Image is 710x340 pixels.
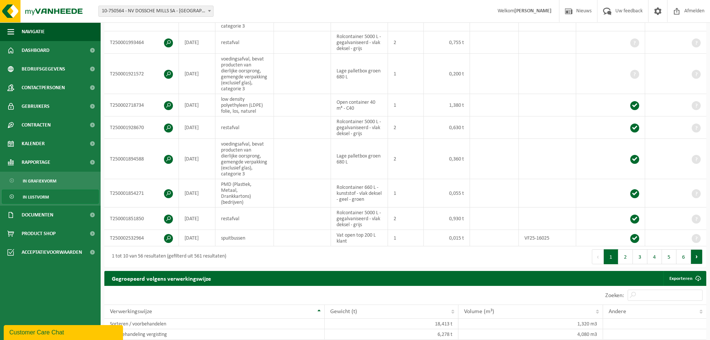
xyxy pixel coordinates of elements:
[325,319,458,329] td: 18,413 t
[215,179,274,208] td: PMD (Plastiek, Metaal, Drankkartons) (bedrijven)
[215,116,274,139] td: restafval
[110,309,152,315] span: Verwerkingswijze
[388,230,424,246] td: 1
[458,319,603,329] td: 1,320 m3
[464,309,494,315] span: Volume (m³)
[592,249,604,264] button: Previous
[388,139,424,179] td: 2
[104,179,179,208] td: T250001854271
[104,271,218,286] h2: Gegroepeerd volgens verwerkingswijze
[104,116,179,139] td: T250001928670
[331,208,388,230] td: Rolcontainer 5000 L - gegalvaniseerd - vlak deksel - grijs
[424,179,470,208] td: 0,055 t
[22,22,45,41] span: Navigatie
[424,139,470,179] td: 0,360 t
[104,31,179,54] td: T250001993464
[388,54,424,94] td: 1
[179,116,215,139] td: [DATE]
[179,208,215,230] td: [DATE]
[691,249,703,264] button: Next
[424,230,470,246] td: 0,015 t
[424,94,470,116] td: 1,380 t
[618,249,633,264] button: 2
[4,324,124,340] iframe: chat widget
[22,206,53,224] span: Documenten
[22,116,51,134] span: Contracten
[424,208,470,230] td: 0,930 t
[179,54,215,94] td: [DATE]
[388,179,424,208] td: 1
[22,134,45,153] span: Kalender
[23,190,49,204] span: In lijstvorm
[604,249,618,264] button: 1
[458,329,603,340] td: 4,080 m3
[104,94,179,116] td: T250002718734
[424,31,470,54] td: 0,755 t
[331,116,388,139] td: Rolcontainer 5000 L - gegalvaniseerd - vlak deksel - grijs
[519,230,576,246] td: VF25-16025
[179,94,215,116] td: [DATE]
[104,139,179,179] td: T250001894588
[388,31,424,54] td: 2
[609,309,626,315] span: Andere
[514,8,552,14] strong: [PERSON_NAME]
[388,208,424,230] td: 2
[22,153,50,172] span: Rapportage
[331,31,388,54] td: Rolcontainer 5000 L - gegalvaniseerd - vlak deksel - grijs
[22,78,65,97] span: Contactpersonen
[104,54,179,94] td: T250001921572
[179,179,215,208] td: [DATE]
[22,243,82,262] span: Acceptatievoorwaarden
[424,54,470,94] td: 0,200 t
[605,293,624,299] label: Zoeken:
[179,31,215,54] td: [DATE]
[330,309,357,315] span: Gewicht (t)
[388,94,424,116] td: 1
[104,230,179,246] td: T250002532964
[325,329,458,340] td: 6,278 t
[108,250,226,263] div: 1 tot 10 van 56 resultaten (gefilterd uit 561 resultaten)
[424,116,470,139] td: 0,630 t
[99,6,213,16] span: 10-750564 - NV DOSSCHE MILLS SA - MERKSEM
[215,230,274,246] td: spuitbussen
[22,60,65,78] span: Bedrijfsgegevens
[104,329,325,340] td: Voorbehandeling vergisting
[215,31,274,54] td: restafval
[647,249,662,264] button: 4
[676,249,691,264] button: 6
[388,116,424,139] td: 2
[22,97,50,116] span: Gebruikers
[663,271,706,286] a: Exporteren
[23,174,56,188] span: In grafiekvorm
[662,249,676,264] button: 5
[331,179,388,208] td: Rolcontainer 660 L - kunststof - vlak deksel - geel - groen
[179,230,215,246] td: [DATE]
[215,208,274,230] td: restafval
[331,94,388,116] td: Open container 40 m³ - C40
[98,6,214,17] span: 10-750564 - NV DOSSCHE MILLS SA - MERKSEM
[331,54,388,94] td: Lage palletbox groen 680 L
[104,208,179,230] td: T250001851850
[2,174,99,188] a: In grafiekvorm
[2,190,99,204] a: In lijstvorm
[215,94,274,116] td: low density polyethyleen (LDPE) folie, los, naturel
[331,139,388,179] td: Lage palletbox groen 680 L
[215,54,274,94] td: voedingsafval, bevat producten van dierlijke oorsprong, gemengde verpakking (exclusief glas), cat...
[22,224,56,243] span: Product Shop
[215,139,274,179] td: voedingsafval, bevat producten van dierlijke oorsprong, gemengde verpakking (exclusief glas), cat...
[22,41,50,60] span: Dashboard
[331,230,388,246] td: Vat open top 200 L klant
[633,249,647,264] button: 3
[104,319,325,329] td: Sorteren / voorbehandelen
[179,139,215,179] td: [DATE]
